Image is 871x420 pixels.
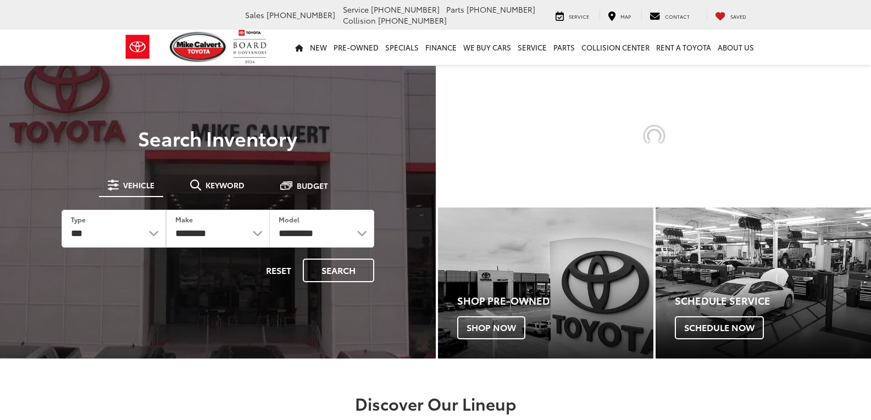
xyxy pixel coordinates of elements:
a: Contact [641,10,698,21]
h4: Schedule Service [675,295,871,306]
button: Reset [257,259,301,282]
span: [PHONE_NUMBER] [267,9,335,20]
div: Toyota [438,208,653,359]
a: Specials [382,30,422,65]
a: WE BUY CARS [460,30,514,65]
img: Mike Calvert Toyota [170,32,228,62]
a: About Us [714,30,757,65]
span: Service [569,13,589,20]
span: Budget [297,182,328,189]
a: Finance [422,30,460,65]
a: Rent a Toyota [653,30,714,65]
span: Schedule Now [675,316,764,339]
img: Toyota [117,29,158,65]
button: Search [303,259,374,282]
h4: Shop Pre-Owned [457,295,653,306]
label: Model [279,215,299,224]
a: Shop Pre-Owned Shop Now [438,208,653,359]
span: Contact [665,13,690,20]
span: Vehicle [123,181,154,189]
span: Shop Now [457,316,525,339]
a: Home [292,30,307,65]
span: Map [620,13,631,20]
span: Collision [343,15,376,26]
div: Toyota [656,208,871,359]
a: Service [547,10,597,21]
span: [PHONE_NUMBER] [467,4,535,15]
span: Parts [446,4,464,15]
span: Sales [245,9,264,20]
label: Make [175,215,193,224]
label: Type [71,215,86,224]
a: Schedule Service Schedule Now [656,208,871,359]
a: My Saved Vehicles [707,10,755,21]
span: [PHONE_NUMBER] [371,4,440,15]
span: [PHONE_NUMBER] [378,15,447,26]
a: Pre-Owned [330,30,382,65]
a: Service [514,30,550,65]
a: New [307,30,330,65]
h2: Discover Our Lineup [48,394,823,412]
span: Keyword [206,181,245,189]
a: Map [600,10,639,21]
a: Parts [550,30,578,65]
a: Collision Center [578,30,653,65]
h3: Search Inventory [46,127,390,149]
span: Saved [730,13,746,20]
span: Service [343,4,369,15]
